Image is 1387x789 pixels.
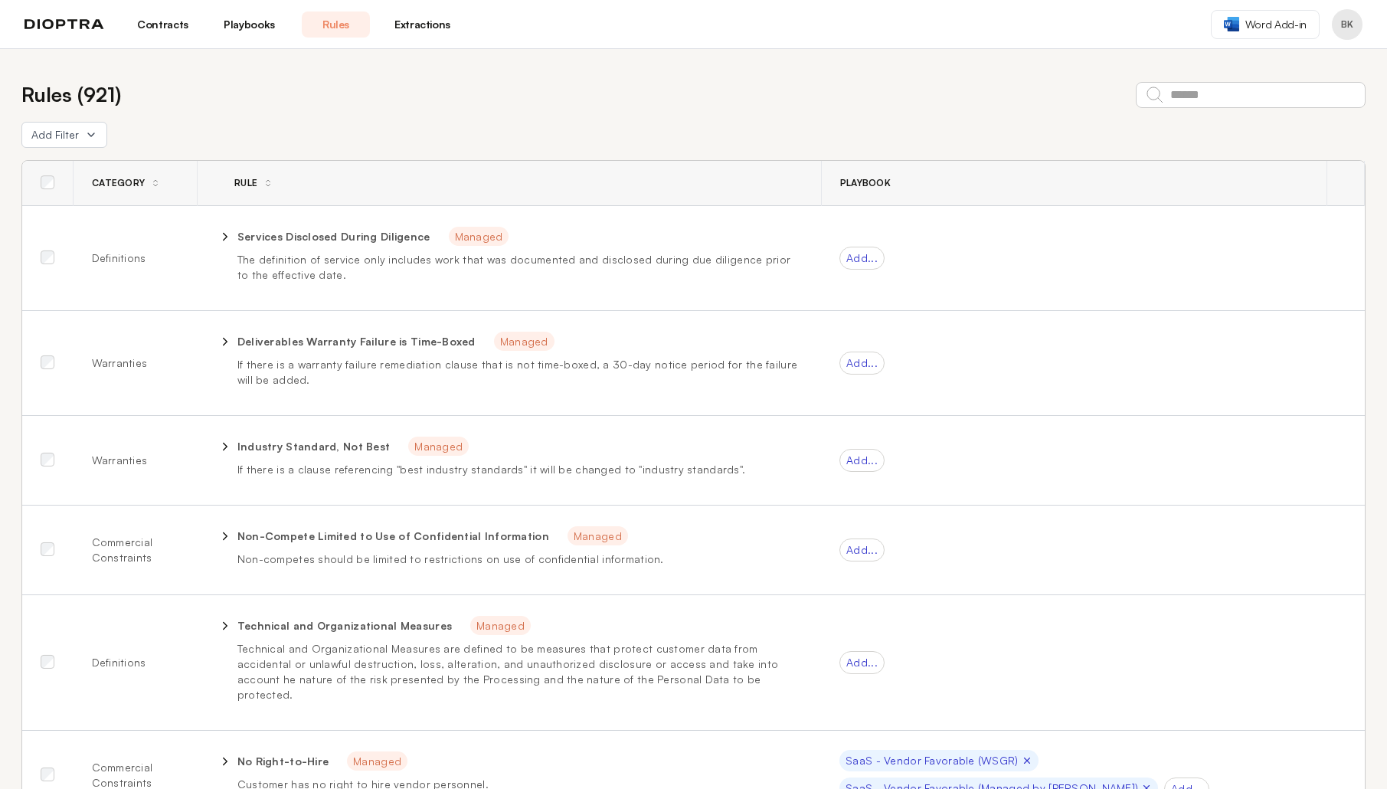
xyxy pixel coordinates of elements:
[840,177,891,189] span: Playbook
[302,11,370,38] a: Rules
[129,11,197,38] a: Contracts
[237,552,803,567] p: Non-competes should be limited to restrictions on use of confidential information.
[237,357,803,388] p: If there is a warranty failure remediation clause that is not time-boxed, a 30-day notice period ...
[839,449,885,472] div: Add...
[1224,17,1239,31] img: word
[1332,9,1362,40] button: Profile menu
[74,416,198,506] td: Warranties
[74,595,198,731] td: Definitions
[21,122,107,148] button: Add Filter
[237,334,476,349] p: Deliverables Warranty Failure is Time-Boxed
[237,641,803,702] p: Technical and Organizational Measures are defined to be measures that protect customer data from ...
[74,506,198,595] td: Commercial Constraints
[1211,10,1320,39] a: Word Add-in
[494,332,554,351] span: Managed
[74,311,198,416] td: Warranties
[237,439,391,454] p: Industry Standard, Not Best
[216,177,257,189] div: Rule
[215,11,283,38] a: Playbooks
[839,539,885,561] div: Add...
[347,751,407,771] span: Managed
[839,247,885,270] div: Add...
[237,754,329,769] p: No Right-to-Hire
[237,252,803,283] p: The definition of service only includes work that was documented and disclosed during due diligen...
[237,462,803,477] p: If there is a clause referencing "best industry standards" it will be changed to "industry standa...
[237,229,430,244] p: Services Disclosed During Diligence
[839,352,885,375] div: Add...
[237,618,452,633] p: Technical and Organizational Measures
[568,526,628,545] span: Managed
[21,80,121,110] h2: Rules ( 921 )
[449,227,509,246] span: Managed
[74,206,198,311] td: Definitions
[470,616,531,635] span: Managed
[839,750,1038,771] div: SaaS - Vendor Favorable (WSGR)
[31,127,79,142] span: Add Filter
[92,177,145,189] span: Category
[1245,17,1307,32] span: Word Add-in
[408,437,469,456] span: Managed
[839,651,885,674] div: Add...
[25,19,104,30] img: logo
[388,11,456,38] a: Extractions
[237,529,549,544] p: Non-Compete Limited to Use of Confidential Information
